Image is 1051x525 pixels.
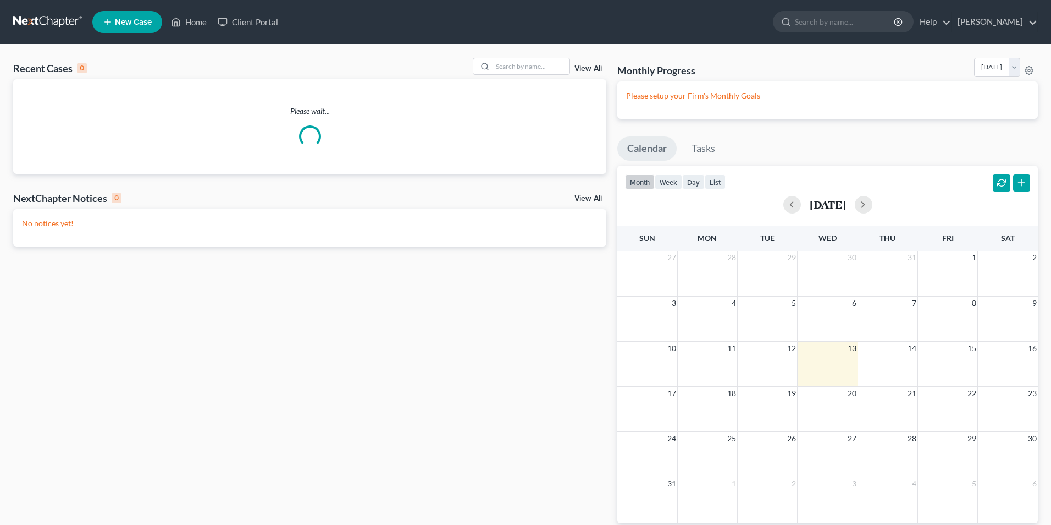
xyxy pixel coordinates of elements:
span: Tue [760,233,775,243]
span: 28 [906,432,917,445]
span: 30 [1027,432,1038,445]
span: 4 [911,477,917,490]
span: 1 [971,251,977,264]
span: 18 [726,387,737,400]
a: Calendar [617,136,677,161]
span: 21 [906,387,917,400]
span: 22 [966,387,977,400]
div: 0 [112,193,121,203]
span: 31 [906,251,917,264]
span: 4 [731,297,737,310]
a: [PERSON_NAME] [952,12,1037,32]
span: 17 [666,387,677,400]
span: 12 [786,342,797,355]
button: week [655,174,682,189]
input: Search by name... [795,12,895,32]
span: 24 [666,432,677,445]
span: 28 [726,251,737,264]
div: 0 [77,63,87,73]
span: New Case [115,18,152,26]
p: Please wait... [13,106,606,117]
span: 14 [906,342,917,355]
span: 2 [1031,251,1038,264]
span: 26 [786,432,797,445]
span: 13 [847,342,858,355]
h2: [DATE] [810,199,846,210]
p: Please setup your Firm's Monthly Goals [626,90,1029,101]
span: Fri [942,233,954,243]
a: Home [165,12,212,32]
span: 27 [666,251,677,264]
span: 31 [666,477,677,490]
div: NextChapter Notices [13,192,121,205]
span: 10 [666,342,677,355]
a: View All [574,65,602,73]
span: 20 [847,387,858,400]
span: 5 [971,477,977,490]
span: Mon [698,233,717,243]
span: 27 [847,432,858,445]
span: 9 [1031,297,1038,310]
span: 6 [1031,477,1038,490]
span: 29 [786,251,797,264]
a: Client Portal [212,12,284,32]
span: 19 [786,387,797,400]
span: 16 [1027,342,1038,355]
input: Search by name... [493,58,569,74]
span: 7 [911,297,917,310]
span: Sat [1001,233,1015,243]
span: 23 [1027,387,1038,400]
span: 1 [731,477,737,490]
div: Recent Cases [13,62,87,75]
a: Help [914,12,951,32]
span: 3 [851,477,858,490]
span: 30 [847,251,858,264]
button: list [705,174,726,189]
span: 15 [966,342,977,355]
span: Wed [818,233,837,243]
h3: Monthly Progress [617,64,695,77]
span: 5 [790,297,797,310]
a: Tasks [682,136,725,161]
button: day [682,174,705,189]
a: View All [574,195,602,203]
button: month [625,174,655,189]
span: 3 [671,297,677,310]
span: 2 [790,477,797,490]
span: Thu [879,233,895,243]
span: 25 [726,432,737,445]
p: No notices yet! [22,218,598,229]
span: Sun [639,233,655,243]
span: 6 [851,297,858,310]
span: 29 [966,432,977,445]
span: 8 [971,297,977,310]
span: 11 [726,342,737,355]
